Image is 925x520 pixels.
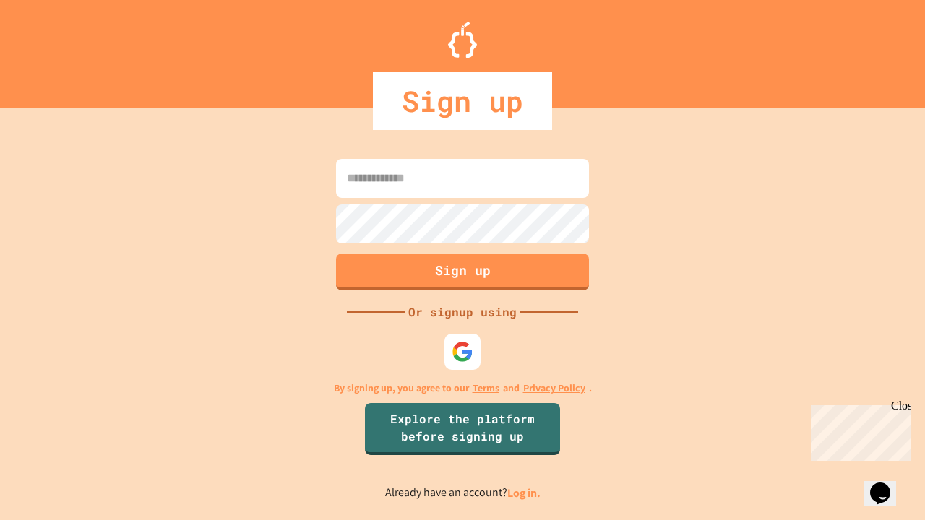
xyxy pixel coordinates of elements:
[334,381,592,396] p: By signing up, you agree to our and .
[336,253,589,290] button: Sign up
[6,6,100,92] div: Chat with us now!Close
[864,462,911,506] iframe: chat widget
[523,381,585,396] a: Privacy Policy
[405,303,520,321] div: Or signup using
[365,403,560,455] a: Explore the platform before signing up
[373,72,552,130] div: Sign up
[805,399,911,461] iframe: chat widget
[507,485,541,500] a: Log in.
[473,381,499,396] a: Terms
[385,484,541,502] p: Already have an account?
[448,22,477,58] img: Logo.svg
[452,341,473,363] img: google-icon.svg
